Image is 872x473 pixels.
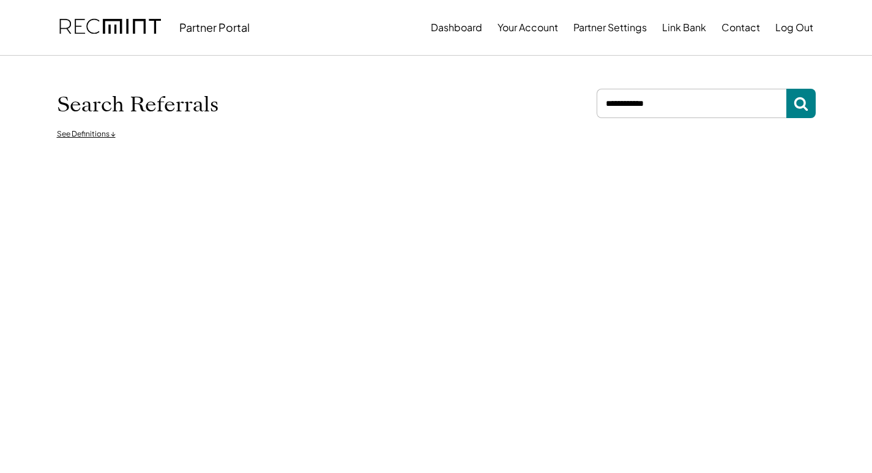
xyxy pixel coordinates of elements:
div: See Definitions ↓ [57,129,116,140]
button: Your Account [497,15,558,40]
button: Contact [721,15,760,40]
h1: Search Referrals [57,92,218,117]
button: Dashboard [431,15,482,40]
img: recmint-logotype%403x.png [59,7,161,48]
div: Partner Portal [179,20,250,34]
button: Partner Settings [573,15,647,40]
button: Log Out [775,15,813,40]
button: Link Bank [662,15,706,40]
